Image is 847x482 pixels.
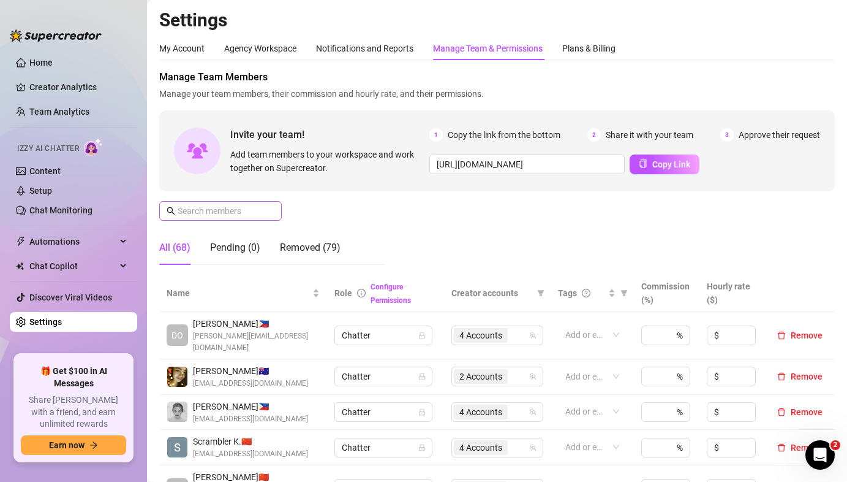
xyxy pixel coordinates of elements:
span: Scrambler K. 🇨🇳 [193,435,308,448]
div: Agency Workspace [224,42,296,55]
img: Chat Copilot [16,262,24,270]
span: 1 [429,128,443,142]
span: Chatter [342,367,425,386]
button: Remove [772,440,827,455]
span: [PERSON_NAME][EMAIL_ADDRESS][DOMAIN_NAME] [193,331,320,354]
button: Remove [772,369,827,384]
span: 2 [587,128,601,142]
div: My Account [159,42,205,55]
span: team [529,444,536,451]
span: 4 Accounts [459,405,502,419]
span: team [529,373,536,380]
a: Settings [29,317,62,327]
span: Chatter [342,326,425,345]
span: Manage your team members, their commission and hourly rate, and their permissions. [159,87,835,101]
span: Remove [791,407,823,417]
a: Chat Monitoring [29,205,92,215]
span: [EMAIL_ADDRESS][DOMAIN_NAME] [193,378,308,389]
span: [EMAIL_ADDRESS][DOMAIN_NAME] [193,448,308,460]
span: copy [639,159,647,168]
span: [PERSON_NAME] 🇵🇭 [193,317,320,331]
h2: Settings [159,9,835,32]
a: Team Analytics [29,107,89,117]
div: Pending (0) [210,240,260,255]
span: Earn now [49,440,85,450]
div: Notifications and Reports [316,42,413,55]
span: [EMAIL_ADDRESS][DOMAIN_NAME] [193,413,308,425]
th: Name [159,275,327,312]
span: Izzy AI Chatter [17,143,79,155]
span: lock [418,332,426,339]
span: Chatter [342,438,425,457]
img: AI Chatter [84,138,103,156]
div: All (68) [159,240,190,255]
span: search [167,207,175,215]
span: Creator accounts [451,286,532,300]
img: logo-BBDzfeDw.svg [10,29,102,42]
span: Tags [558,286,577,300]
button: Copy Link [630,155,699,174]
span: thunderbolt [16,237,26,247]
span: team [529,408,536,416]
span: Automations [29,232,116,251]
th: Commission (%) [634,275,699,312]
img: Audrey Elaine [167,402,187,422]
th: Hourly rate ($) [699,275,765,312]
span: 🎁 Get $100 in AI Messages [21,365,126,389]
span: Remove [791,372,823,381]
iframe: Intercom live chat [805,440,835,470]
span: filter [537,289,544,297]
span: 4 Accounts [454,405,508,419]
span: 3 [720,128,734,142]
span: Add team members to your workspace and work together on Supercreator. [230,148,424,175]
button: Remove [772,405,827,419]
a: Configure Permissions [371,283,411,305]
span: filter [618,284,630,302]
span: team [529,332,536,339]
a: Setup [29,186,52,196]
span: DO [171,329,183,342]
span: Remove [791,331,823,340]
span: 4 Accounts [454,328,508,343]
span: Copy the link from the bottom [448,128,560,142]
span: 2 Accounts [459,370,502,383]
button: Remove [772,328,827,343]
span: Name [167,286,310,300]
span: Invite your team! [230,127,429,142]
input: Search members [178,204,265,218]
span: delete [777,331,786,340]
span: delete [777,372,786,381]
span: filter [620,289,628,297]
span: 4 Accounts [454,440,508,455]
span: Remove [791,443,823,453]
img: deia jane boiser [167,367,187,387]
span: Share it with your team [606,128,693,142]
span: arrow-right [89,441,98,449]
span: lock [418,373,426,380]
a: Content [29,166,61,176]
div: Plans & Billing [562,42,615,55]
span: delete [777,408,786,416]
a: Home [29,58,53,67]
span: Chat Copilot [29,256,116,276]
div: Removed (79) [280,240,341,255]
span: question-circle [582,289,590,297]
span: Approve their request [739,128,820,142]
span: [PERSON_NAME] 🇵🇭 [193,400,308,413]
button: Earn nowarrow-right [21,435,126,455]
img: Scrambler Kawi [167,437,187,457]
span: 4 Accounts [459,441,502,454]
span: filter [535,284,547,302]
span: info-circle [357,289,366,297]
span: lock [418,408,426,416]
span: lock [418,444,426,451]
span: delete [777,443,786,452]
span: Manage Team Members [159,70,835,85]
a: Discover Viral Videos [29,293,112,302]
span: Share [PERSON_NAME] with a friend, and earn unlimited rewards [21,394,126,430]
span: Role [334,288,352,298]
span: 2 [830,440,840,450]
span: 2 Accounts [454,369,508,384]
div: Manage Team & Permissions [433,42,543,55]
span: Chatter [342,403,425,421]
